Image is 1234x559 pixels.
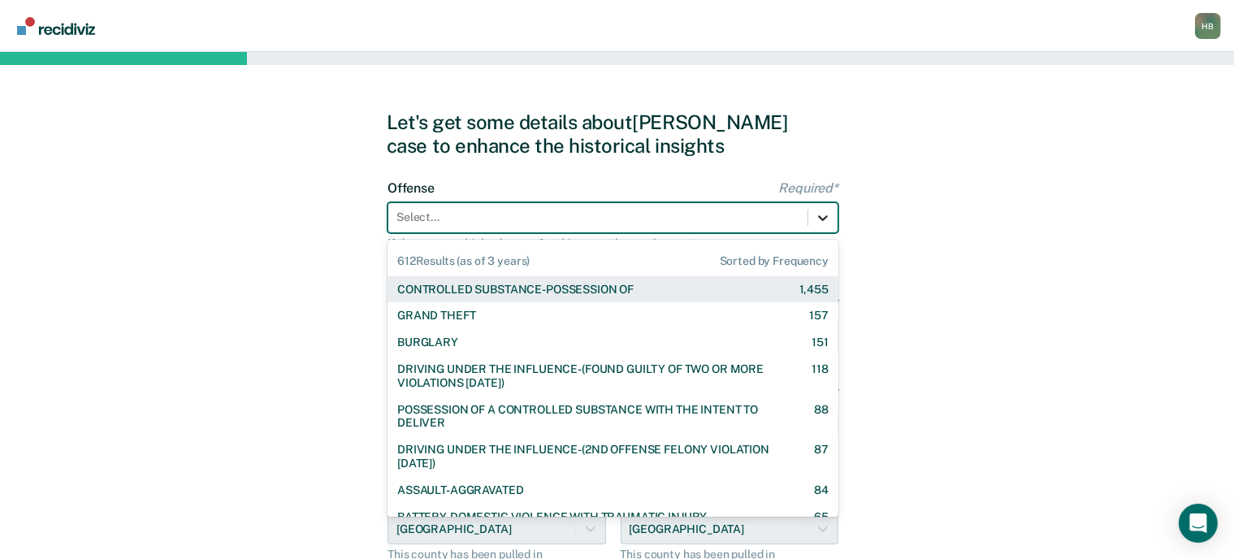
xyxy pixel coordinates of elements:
div: 88 [814,403,829,431]
div: DRIVING UNDER THE INFLUENCE-(FOUND GUILTY OF TWO OR MORE VIOLATIONS [DATE]) [397,362,783,390]
div: BURGLARY [397,336,458,349]
div: 65 [814,510,829,524]
span: Sorted by Frequency [720,254,829,268]
div: BATTERY-DOMESTIC VIOLENCE WITH TRAUMATIC INJURY [397,510,707,524]
div: CONTROLLED SUBSTANCE-POSSESSION OF [397,283,634,297]
div: 1,455 [799,283,829,297]
img: Recidiviz [17,17,95,35]
div: H B [1195,13,1221,39]
span: 612 Results (as of 3 years) [397,254,530,268]
div: GRAND THEFT [397,309,475,323]
div: 118 [812,362,829,390]
div: 157 [809,309,829,323]
div: POSSESSION OF A CONTROLLED SUBSTANCE WITH THE INTENT TO DELIVER [397,403,786,431]
div: Open Intercom Messenger [1179,504,1218,543]
div: ASSAULT-AGGRAVATED [397,483,523,497]
button: Profile dropdown button [1195,13,1221,39]
span: Required* [778,180,838,196]
div: Let's get some details about [PERSON_NAME] case to enhance the historical insights [387,110,847,158]
div: 87 [814,443,829,470]
label: Offense [388,180,838,196]
div: If there are multiple charges for this case, choose the most severe [388,236,838,250]
div: 84 [814,483,829,497]
div: DRIVING UNDER THE INFLUENCE-(2ND OFFENSE FELONY VIOLATION [DATE]) [397,443,786,470]
div: 151 [812,336,829,349]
